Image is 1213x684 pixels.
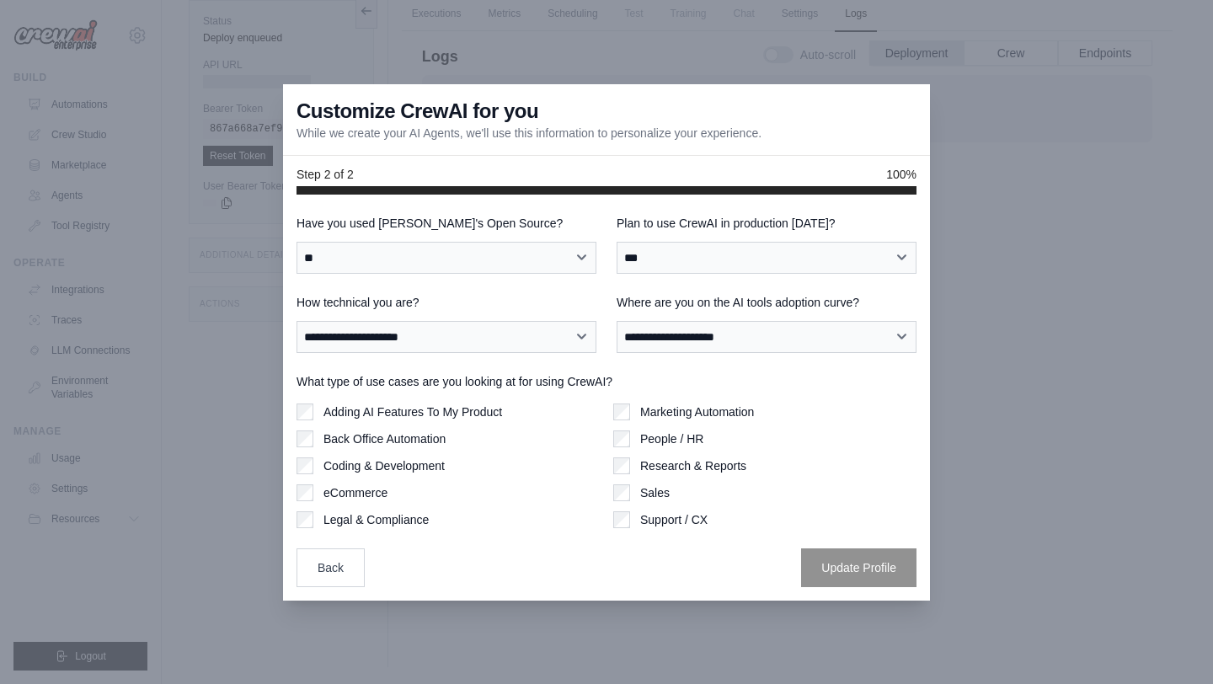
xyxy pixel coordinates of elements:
[617,215,916,232] label: Plan to use CrewAI in production [DATE]?
[297,548,365,587] button: Back
[323,457,445,474] label: Coding & Development
[297,215,596,232] label: Have you used [PERSON_NAME]'s Open Source?
[297,125,761,142] p: While we create your AI Agents, we'll use this information to personalize your experience.
[640,403,754,420] label: Marketing Automation
[323,511,429,528] label: Legal & Compliance
[640,457,746,474] label: Research & Reports
[297,294,596,311] label: How technical you are?
[617,294,916,311] label: Where are you on the AI tools adoption curve?
[1129,603,1213,684] iframe: Chat Widget
[297,98,538,125] h3: Customize CrewAI for you
[886,166,916,183] span: 100%
[640,511,708,528] label: Support / CX
[640,484,670,501] label: Sales
[323,430,446,447] label: Back Office Automation
[640,430,703,447] label: People / HR
[297,373,916,390] label: What type of use cases are you looking at for using CrewAI?
[323,484,387,501] label: eCommerce
[323,403,502,420] label: Adding AI Features To My Product
[801,548,916,587] button: Update Profile
[297,166,354,183] span: Step 2 of 2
